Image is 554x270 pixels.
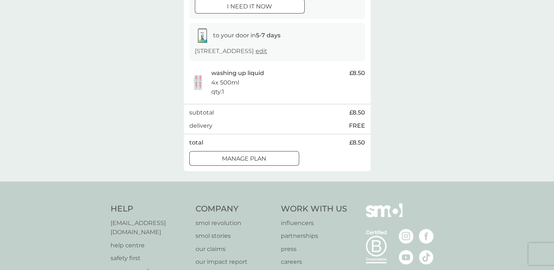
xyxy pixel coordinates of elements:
span: £8.50 [349,68,365,78]
img: visit the smol Instagram page [399,229,413,244]
a: our impact report [196,257,274,267]
p: total [189,138,203,147]
img: smol [366,203,402,228]
span: £8.50 [349,108,365,117]
p: subtotal [189,108,214,117]
a: help centre [111,241,189,250]
a: smol revolution [196,218,274,228]
h4: Help [111,203,189,215]
h4: Work With Us [281,203,347,215]
a: partnerships [281,231,347,241]
p: qty : 1 [211,87,224,97]
p: delivery [189,121,212,131]
a: careers [281,257,347,267]
span: £8.50 [349,138,365,147]
a: safety first [111,254,189,263]
p: Manage plan [222,154,266,164]
a: press [281,244,347,254]
a: [EMAIL_ADDRESS][DOMAIN_NAME] [111,218,189,237]
p: washing up liquid [211,68,264,78]
p: FREE [349,121,365,131]
button: Manage plan [189,151,299,166]
p: 4x 500ml [211,78,239,87]
a: our claims [196,244,274,254]
p: [STREET_ADDRESS] [195,46,267,56]
h4: Company [196,203,274,215]
img: visit the smol Facebook page [419,229,434,244]
a: smol stories [196,231,274,241]
p: i need it now [227,2,272,11]
a: influencers [281,218,347,228]
span: to your door in [213,32,280,39]
strong: 5-7 days [256,32,280,39]
img: visit the smol Youtube page [399,250,413,265]
a: edit [256,48,267,55]
img: visit the smol Tiktok page [419,250,434,265]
